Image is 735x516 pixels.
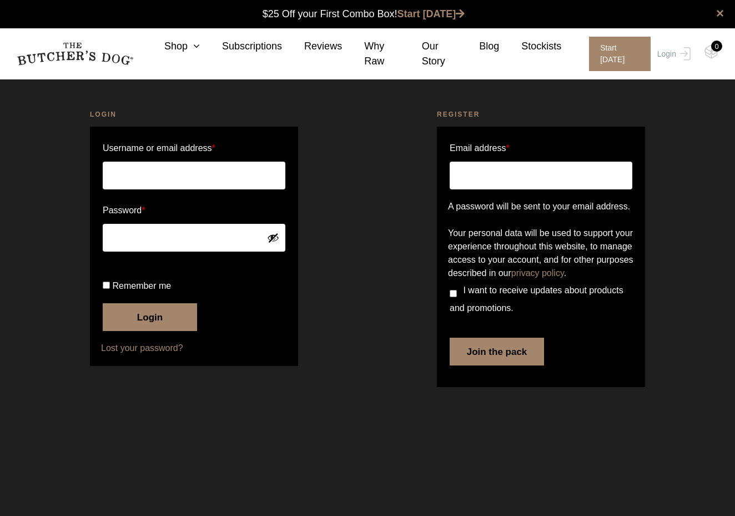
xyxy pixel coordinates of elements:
[400,39,457,69] a: Our Story
[448,227,634,280] p: Your personal data will be used to support your experience throughout this website, to manage acc...
[511,268,564,278] a: privacy policy
[716,7,724,20] a: close
[112,281,171,290] span: Remember me
[342,39,399,69] a: Why Raw
[103,202,285,219] label: Password
[142,39,200,54] a: Shop
[450,338,544,365] button: Join the pack
[200,39,282,54] a: Subscriptions
[103,139,285,157] label: Username or email address
[457,39,499,54] a: Blog
[103,282,110,289] input: Remember me
[101,342,287,355] a: Lost your password?
[397,8,465,19] a: Start [DATE]
[450,290,457,297] input: I want to receive updates about products and promotions.
[282,39,342,54] a: Reviews
[499,39,561,54] a: Stockists
[450,139,510,157] label: Email address
[578,37,655,71] a: Start [DATE]
[437,109,645,120] h2: Register
[704,44,718,59] img: TBD_Cart-Empty.png
[448,200,634,213] p: A password will be sent to your email address.
[103,303,197,331] button: Login
[711,41,722,52] div: 0
[450,285,623,313] span: I want to receive updates about products and promotions.
[655,37,691,71] a: Login
[90,109,298,120] h2: Login
[267,232,279,244] button: Show password
[589,37,651,71] span: Start [DATE]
